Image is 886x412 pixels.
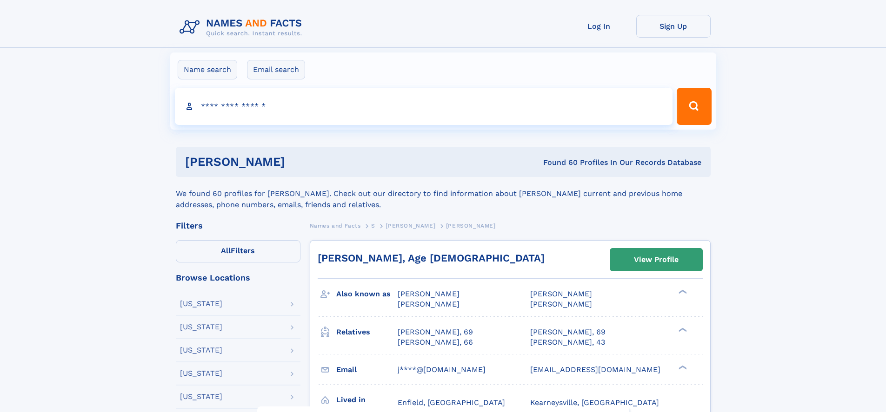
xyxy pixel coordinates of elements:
a: View Profile [610,249,702,271]
span: [EMAIL_ADDRESS][DOMAIN_NAME] [530,365,660,374]
div: [US_STATE] [180,393,222,400]
h3: Lived in [336,392,398,408]
button: Search Button [677,88,711,125]
input: search input [175,88,673,125]
span: [PERSON_NAME] [446,222,496,229]
div: [US_STATE] [180,300,222,307]
span: [PERSON_NAME] [530,300,592,308]
a: [PERSON_NAME], 43 [530,337,605,347]
span: All [221,246,231,255]
h1: [PERSON_NAME] [185,156,414,168]
label: Filters [176,240,300,262]
span: [PERSON_NAME] [386,222,435,229]
img: Logo Names and Facts [176,15,310,40]
a: Names and Facts [310,220,361,231]
a: Log In [562,15,636,38]
div: ❯ [676,327,687,333]
a: Sign Up [636,15,711,38]
div: [US_STATE] [180,323,222,331]
div: We found 60 profiles for [PERSON_NAME]. Check out our directory to find information about [PERSON... [176,177,711,210]
span: [PERSON_NAME] [398,289,460,298]
a: [PERSON_NAME] [386,220,435,231]
span: Enfield, [GEOGRAPHIC_DATA] [398,398,505,407]
div: [US_STATE] [180,370,222,377]
a: [PERSON_NAME], 66 [398,337,473,347]
a: S [371,220,375,231]
label: Name search [178,60,237,79]
div: View Profile [634,249,679,270]
div: Browse Locations [176,274,300,282]
label: Email search [247,60,305,79]
span: Kearneysville, [GEOGRAPHIC_DATA] [530,398,659,407]
div: ❯ [676,364,687,370]
h3: Also known as [336,286,398,302]
div: Found 60 Profiles In Our Records Database [414,157,701,168]
h3: Relatives [336,324,398,340]
span: [PERSON_NAME] [530,289,592,298]
a: [PERSON_NAME], Age [DEMOGRAPHIC_DATA] [318,252,545,264]
div: [US_STATE] [180,347,222,354]
h3: Email [336,362,398,378]
a: [PERSON_NAME], 69 [530,327,606,337]
span: [PERSON_NAME] [398,300,460,308]
span: S [371,222,375,229]
div: ❯ [676,289,687,295]
a: [PERSON_NAME], 69 [398,327,473,337]
div: Filters [176,222,300,230]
